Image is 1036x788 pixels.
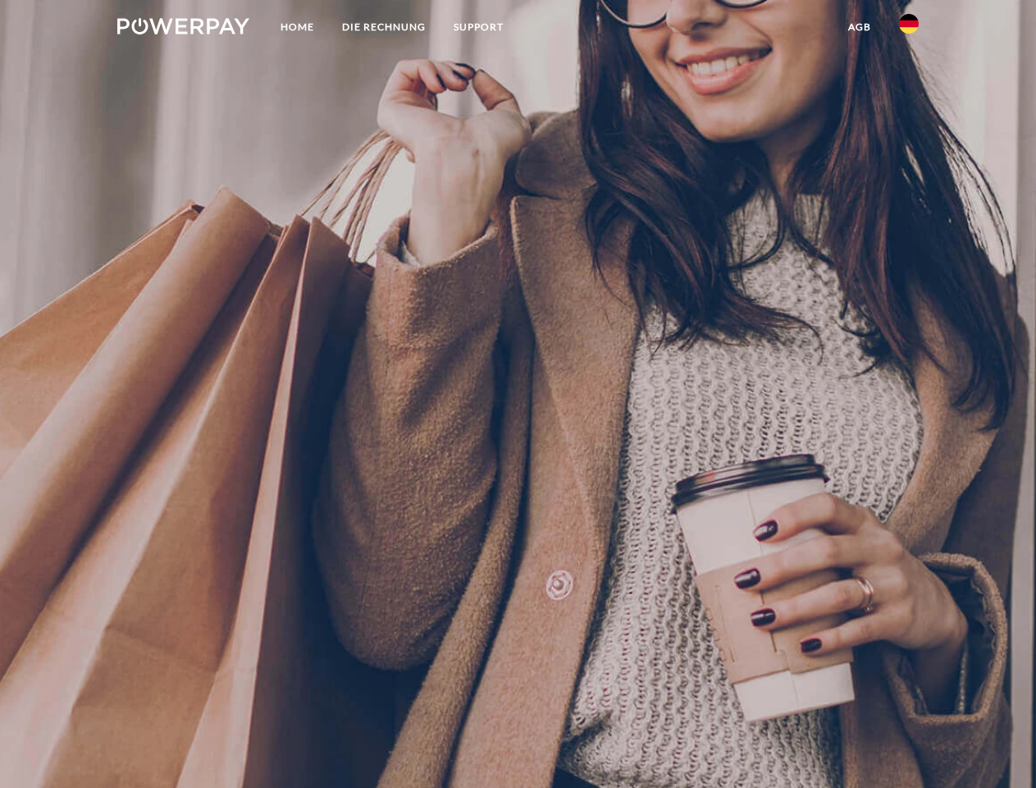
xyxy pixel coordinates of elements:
[899,14,919,34] img: de
[267,12,328,42] a: Home
[328,12,440,42] a: DIE RECHNUNG
[834,12,885,42] a: agb
[117,18,249,34] img: logo-powerpay-white.svg
[440,12,518,42] a: SUPPORT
